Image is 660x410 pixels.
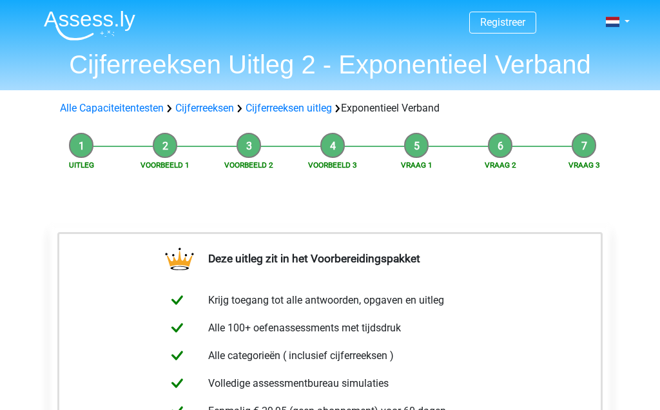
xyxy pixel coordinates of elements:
[480,16,525,28] a: Registreer
[55,101,605,116] div: Exponentieel Verband
[568,161,600,170] a: Vraag 3
[60,102,164,114] a: Alle Capaciteitentesten
[308,161,357,170] a: Voorbeeld 3
[175,102,234,114] a: Cijferreeksen
[246,102,332,114] a: Cijferreeksen uitleg
[224,161,273,170] a: Voorbeeld 2
[34,49,626,80] h1: Cijferreeksen Uitleg 2 - Exponentieel Verband
[44,10,135,41] img: Assessly
[141,161,189,170] a: Voorbeeld 1
[69,161,94,170] a: Uitleg
[401,161,432,170] a: Vraag 1
[485,161,516,170] a: Vraag 2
